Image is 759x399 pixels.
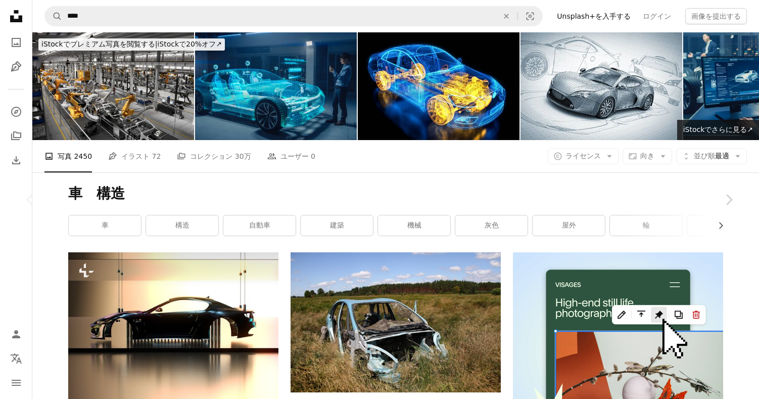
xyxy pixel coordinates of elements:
[235,151,251,162] span: 30万
[6,150,26,170] a: ダウンロード履歴
[455,215,528,236] a: 灰色
[6,32,26,53] a: 写真
[69,215,141,236] a: 車
[495,7,517,26] button: 全てクリア
[694,152,715,160] span: 並び順
[6,373,26,393] button: メニュー
[41,40,157,48] span: iStockでプレミアム写真を閲覧する |
[45,7,62,26] button: Unsplashで検索する
[685,8,747,24] button: 画像を提出する
[623,148,672,164] button: 向き
[32,32,194,140] img: 工場生産ラインの自動車
[223,215,296,236] a: 自動車
[68,185,723,203] h1: 車 構造
[6,348,26,369] button: 言語
[694,151,729,161] span: 最適
[677,120,759,140] a: iStockでさらに見る↗
[6,324,26,344] a: ログイン / 登録する
[311,151,315,162] span: 0
[698,151,759,248] a: 次へ
[291,252,501,392] img: 草むらに座っている車
[195,32,357,140] img: 3D車モデル設計の分析と改善のための拡張現実3Dソフトウェアを搭載したデジタルタブレットコンピュータを使用する自動車エンジニア。未来的な設備:混合技術を備えた仮想設計
[177,140,251,172] a: コレクション 30万
[378,215,450,236] a: 機械
[551,8,637,24] a: Unsplash+を入手する
[683,125,753,134] span: iStockでさらに見る ↗
[152,151,161,162] span: 72
[533,215,605,236] a: 屋外
[6,102,26,122] a: 探す
[68,332,278,341] a: 部屋に黒い車が座っています
[6,126,26,146] a: コレクション
[108,140,161,172] a: イラスト 72
[637,8,677,24] a: ログイン
[518,7,542,26] button: ビジュアル検索
[610,215,682,236] a: 輪
[640,152,654,160] span: 向き
[358,32,519,140] img: 車およびシャーシの X 線/位置
[548,148,619,164] button: ライセンス
[44,6,543,26] form: サイト内でビジュアルを探す
[291,318,501,327] a: 草むらに座っている車
[267,140,315,172] a: ユーザー 0
[520,32,682,140] img: スケッチ supercar
[146,215,218,236] a: 構造
[6,57,26,77] a: イラスト
[565,152,601,160] span: ライセンス
[676,148,747,164] button: 並び順最適
[301,215,373,236] a: 建築
[38,38,225,51] div: iStockで20%オフ ↗
[32,32,231,57] a: iStockでプレミアム写真を閲覧する|iStockで20%オフ↗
